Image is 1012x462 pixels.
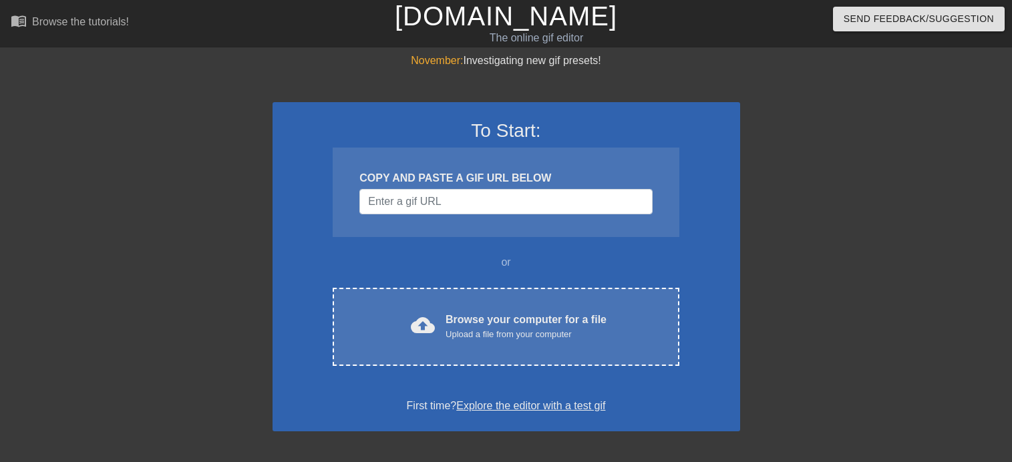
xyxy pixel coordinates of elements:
[273,53,740,69] div: Investigating new gif presets!
[411,313,435,337] span: cloud_upload
[32,16,129,27] div: Browse the tutorials!
[307,254,705,270] div: or
[359,189,652,214] input: Username
[395,1,617,31] a: [DOMAIN_NAME]
[446,328,607,341] div: Upload a file from your computer
[359,170,652,186] div: COPY AND PASTE A GIF URL BELOW
[11,13,27,29] span: menu_book
[290,120,723,142] h3: To Start:
[344,30,729,46] div: The online gif editor
[11,13,129,33] a: Browse the tutorials!
[290,398,723,414] div: First time?
[411,55,463,66] span: November:
[833,7,1005,31] button: Send Feedback/Suggestion
[446,312,607,341] div: Browse your computer for a file
[456,400,605,411] a: Explore the editor with a test gif
[844,11,994,27] span: Send Feedback/Suggestion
